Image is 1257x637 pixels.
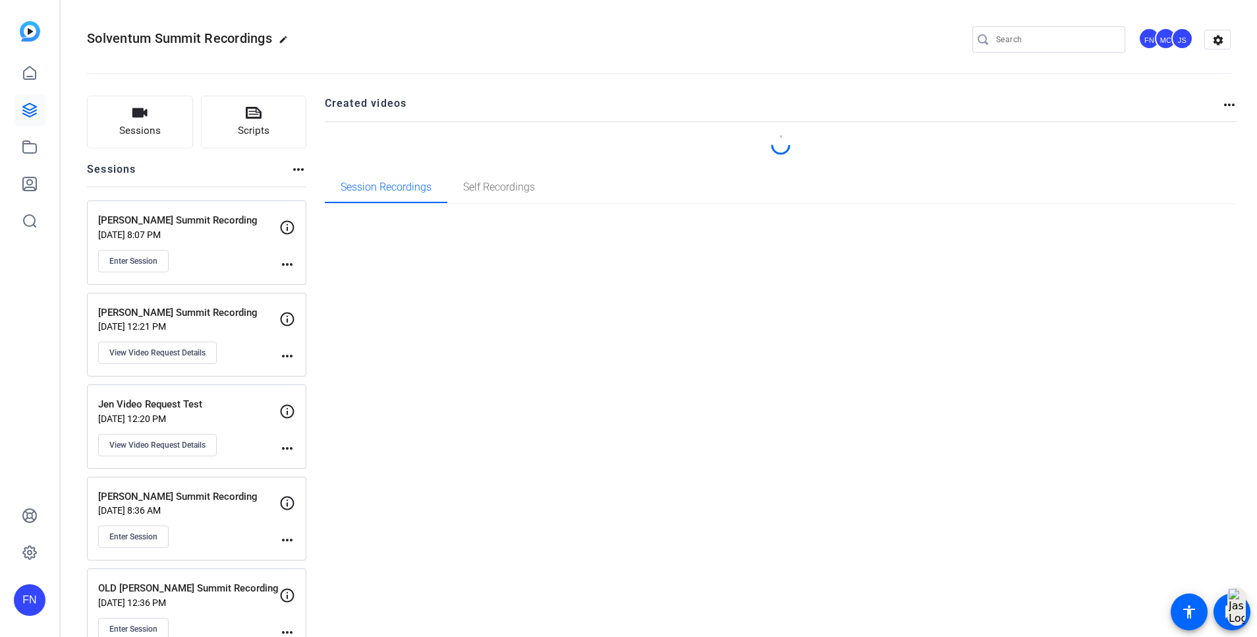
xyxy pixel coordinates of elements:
[996,32,1115,47] input: Search
[119,123,161,138] span: Sessions
[1181,604,1197,620] mat-icon: accessibility
[87,96,193,148] button: Sessions
[98,413,279,424] p: [DATE] 12:20 PM
[98,397,279,412] p: Jen Video Request Test
[98,505,279,516] p: [DATE] 8:36 AM
[109,531,157,542] span: Enter Session
[98,213,279,228] p: [PERSON_NAME] Summit Recording
[463,182,535,193] span: Self Recordings
[291,162,306,177] mat-icon: more_horiz
[1205,30,1231,50] mat-icon: settings
[279,348,295,364] mat-icon: more_horiz
[109,624,157,634] span: Enter Session
[325,96,1222,121] h2: Created videos
[1155,28,1177,49] div: MC
[279,35,294,51] mat-icon: edit
[98,321,279,332] p: [DATE] 12:21 PM
[98,250,169,272] button: Enter Session
[279,440,295,456] mat-icon: more_horiz
[1138,28,1160,49] div: FN
[98,597,279,608] p: [DATE] 12:36 PM
[1221,97,1237,113] mat-icon: more_horiz
[1155,28,1178,51] ngx-avatar: Mark Crowley
[98,434,217,456] button: View Video Request Details
[87,162,136,187] h2: Sessions
[279,532,295,548] mat-icon: more_horiz
[98,581,279,596] p: OLD [PERSON_NAME] Summit Recording
[20,21,40,42] img: blue-gradient.svg
[109,256,157,266] span: Enter Session
[98,489,279,504] p: [PERSON_NAME] Summit Recording
[98,305,279,320] p: [PERSON_NAME] Summit Recording
[201,96,307,148] button: Scripts
[98,229,279,240] p: [DATE] 8:07 PM
[341,182,432,193] span: Session Recordings
[1171,28,1194,51] ngx-avatar: Jen Stack
[1171,28,1193,49] div: JS
[98,342,217,364] button: View Video Request Details
[238,123,269,138] span: Scripts
[109,440,206,450] span: View Video Request Details
[14,584,45,616] div: FN
[87,30,272,46] span: Solventum Summit Recordings
[98,526,169,548] button: Enter Session
[109,348,206,358] span: View Video Request Details
[1138,28,1161,51] ngx-avatar: Fiona Nath
[1224,604,1240,620] mat-icon: message
[279,257,295,272] mat-icon: more_horiz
